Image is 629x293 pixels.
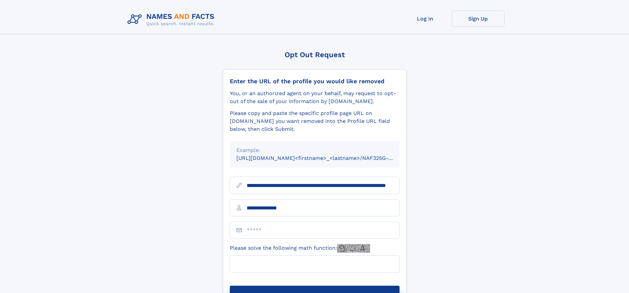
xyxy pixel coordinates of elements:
[125,11,220,28] img: Logo Names and Facts
[236,155,412,161] small: [URL][DOMAIN_NAME]<firstname>_<lastname>/NAF325G-xxxxxxxx
[230,244,370,253] label: Please solve the following math function:
[236,146,393,154] div: Example:
[230,78,400,85] div: Enter the URL of the profile you would like removed
[452,11,505,27] a: Sign Up
[230,109,400,133] div: Please copy and paste the specific profile page URL on [DOMAIN_NAME] you want removed into the Pr...
[399,11,452,27] a: Log In
[223,51,406,59] div: Opt Out Request
[230,90,400,105] div: You, or an authorized agent on your behalf, may request to opt-out of the sale of your informatio...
